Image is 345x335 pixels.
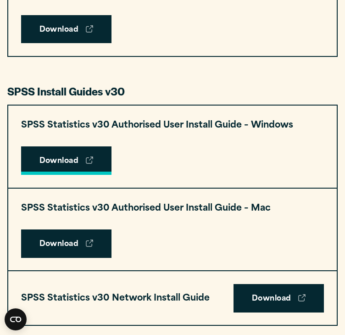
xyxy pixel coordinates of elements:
a: Download [21,146,112,175]
h3: SPSS Statistics v30 Network Install Guide [21,291,210,307]
a: Download [21,15,112,44]
h3: SPSS Statistics v30 Authorised User Install Guide – Mac [21,201,271,217]
h3: SPSS Install Guides v30 [7,84,338,98]
a: Download [21,229,112,258]
h3: SPSS Statistics v30 Authorised User Install Guide – Windows [21,118,293,134]
button: Open CMP widget [5,308,27,330]
a: Download [234,284,324,313]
